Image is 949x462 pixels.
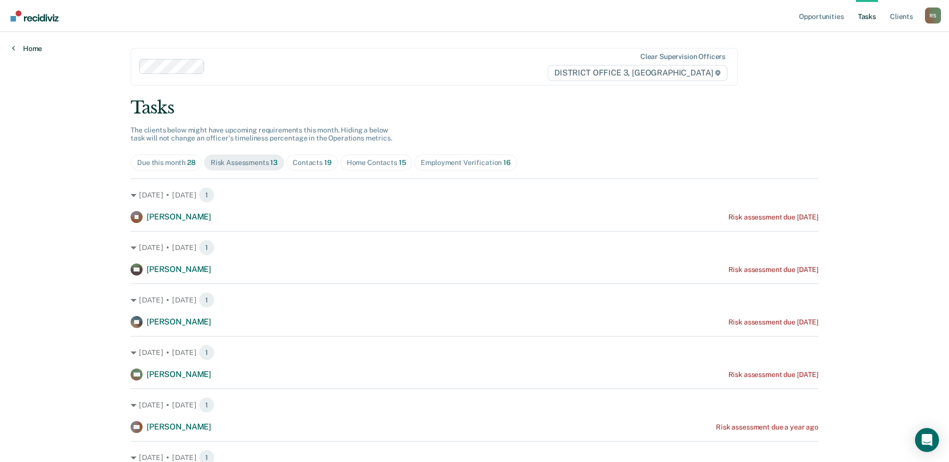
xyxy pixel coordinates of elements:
[716,423,818,431] div: Risk assessment due a year ago
[131,126,392,142] span: The clients below might have upcoming requirements this month. Hiding a below task will not chang...
[211,158,278,167] div: Risk Assessments
[640,52,725,61] div: Clear supervision officers
[728,370,818,379] div: Risk assessment due [DATE]
[347,158,406,167] div: Home Contacts
[399,158,406,166] span: 15
[147,264,211,274] span: [PERSON_NAME]
[548,65,727,81] span: DISTRICT OFFICE 3, [GEOGRAPHIC_DATA]
[324,158,332,166] span: 19
[131,344,818,360] div: [DATE] • [DATE] 1
[199,344,215,360] span: 1
[728,318,818,326] div: Risk assessment due [DATE]
[137,158,196,167] div: Due this month
[131,397,818,413] div: [DATE] • [DATE] 1
[147,212,211,221] span: [PERSON_NAME]
[147,422,211,431] span: [PERSON_NAME]
[199,187,215,203] span: 1
[293,158,332,167] div: Contacts
[147,369,211,379] span: [PERSON_NAME]
[421,158,510,167] div: Employment Verification
[187,158,196,166] span: 28
[131,292,818,308] div: [DATE] • [DATE] 1
[915,428,939,452] div: Open Intercom Messenger
[11,10,59,21] img: Recidiviz
[925,7,941,23] button: Profile dropdown button
[131,239,818,255] div: [DATE] • [DATE] 1
[147,317,211,326] span: [PERSON_NAME]
[728,213,818,221] div: Risk assessment due [DATE]
[131,97,818,118] div: Tasks
[199,239,215,255] span: 1
[270,158,278,166] span: 13
[925,7,941,23] div: R S
[12,44,42,53] a: Home
[503,158,511,166] span: 16
[199,397,215,413] span: 1
[131,187,818,203] div: [DATE] • [DATE] 1
[728,265,818,274] div: Risk assessment due [DATE]
[199,292,215,308] span: 1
